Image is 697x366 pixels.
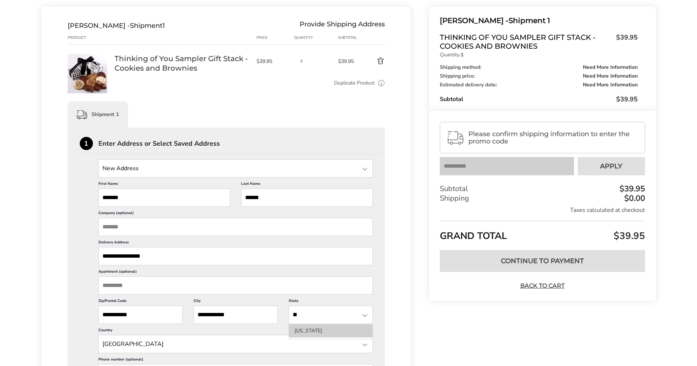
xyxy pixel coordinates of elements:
span: $39.95 [616,95,638,104]
span: $39.95 [612,33,638,49]
span: Please confirm shipping information to enter the promo code [468,130,638,145]
input: First Name [98,188,230,207]
a: Thinking of You Sampler Gift Stack - Cookies and Brownies [115,54,249,73]
div: GRAND TOTAL [440,221,645,244]
label: Phone number (optional) [98,357,373,364]
div: $39.95 [618,185,645,193]
label: Last Name [241,181,373,188]
input: City [194,306,278,324]
a: Duplicate Product [334,79,375,87]
span: Need More Information [583,74,638,79]
div: Provide Shipping Address [300,22,385,30]
input: State [98,335,373,353]
span: [PERSON_NAME] - [68,22,130,30]
input: State [98,159,373,178]
span: 1 [162,22,165,30]
input: ZIP [98,306,183,324]
label: Country [98,328,373,335]
input: Delivery Address [98,247,373,265]
label: Apartment (optional) [98,269,373,276]
button: Apply [578,157,645,175]
label: Delivery Address [98,240,373,247]
label: Zip/Postal Code [98,298,183,306]
a: Thinking of You Sampler Gift Stack - Cookies and Brownies [68,53,107,60]
a: Thinking of You Sampler Gift Stack - Cookies and Brownies$39.95 [440,33,637,51]
label: First Name [98,181,230,188]
button: Delete product [359,57,385,66]
label: Company (optional) [98,210,373,218]
div: Subtotal [440,95,637,104]
div: 1 [80,137,93,150]
input: Last Name [241,188,373,207]
div: Price [256,35,295,41]
div: Quantity [294,35,338,41]
label: City [194,298,278,306]
input: Quantity input [294,54,309,68]
span: Need More Information [583,82,638,87]
div: Subtotal [440,184,645,194]
a: Back to Cart [517,282,568,290]
div: Shipping [440,194,645,203]
div: Taxes calculated at checkout [440,206,645,214]
img: Thinking of You Sampler Gift Stack - Cookies and Brownies [68,54,107,93]
input: Apartment [98,276,373,295]
span: $39.95 [612,229,645,242]
input: Company [98,218,373,236]
p: Quantity: [440,52,637,57]
span: $39.95 [338,58,359,65]
div: $0.00 [622,194,645,202]
span: $39.95 [256,58,291,65]
div: Shipment [68,22,165,30]
input: State [289,306,373,324]
div: Product [68,35,115,41]
div: Estimated delivery date: [440,82,637,87]
div: Enter Address or Select Saved Address [98,140,385,147]
span: Apply [600,163,622,169]
div: Shipment 1 [440,15,637,27]
span: Thinking of You Sampler Gift Stack - Cookies and Brownies [440,33,612,51]
div: Shipment 1 [68,101,128,128]
span: Need More Information [583,65,638,70]
div: Shipping method: [440,65,637,70]
div: Subtotal [338,35,359,41]
li: [US_STATE] [289,324,372,337]
strong: 1 [461,51,464,58]
label: State [289,298,373,306]
button: Continue to Payment [440,250,645,272]
div: Shipping price: [440,74,637,79]
span: [PERSON_NAME] - [440,16,509,25]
